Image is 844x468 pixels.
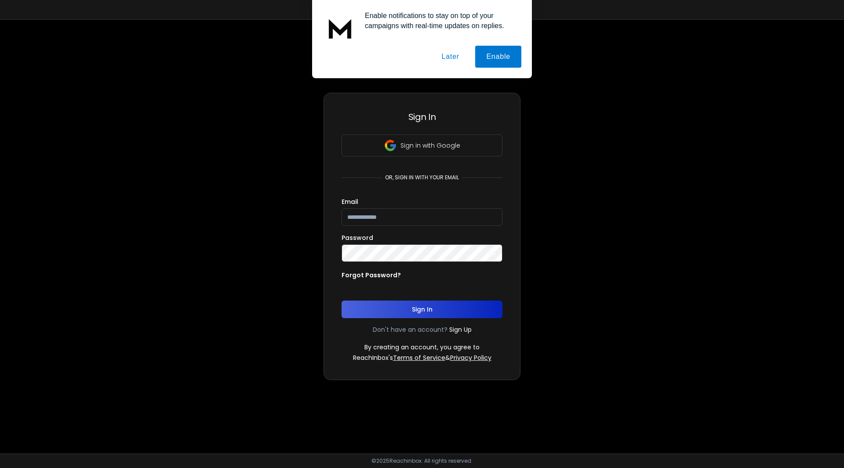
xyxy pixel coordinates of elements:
[342,199,358,205] label: Email
[371,457,473,464] p: © 2025 Reachinbox. All rights reserved.
[450,353,491,362] a: Privacy Policy
[430,46,470,68] button: Later
[342,271,401,279] p: Forgot Password?
[382,174,462,181] p: or, sign in with your email
[323,11,358,46] img: notification icon
[475,46,521,68] button: Enable
[342,301,502,318] button: Sign In
[358,11,521,31] div: Enable notifications to stay on top of your campaigns with real-time updates on replies.
[342,111,502,123] h3: Sign In
[364,343,480,352] p: By creating an account, you agree to
[400,141,460,150] p: Sign in with Google
[353,353,491,362] p: ReachInbox's &
[373,325,447,334] p: Don't have an account?
[342,134,502,156] button: Sign in with Google
[449,325,472,334] a: Sign Up
[393,353,445,362] a: Terms of Service
[342,235,373,241] label: Password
